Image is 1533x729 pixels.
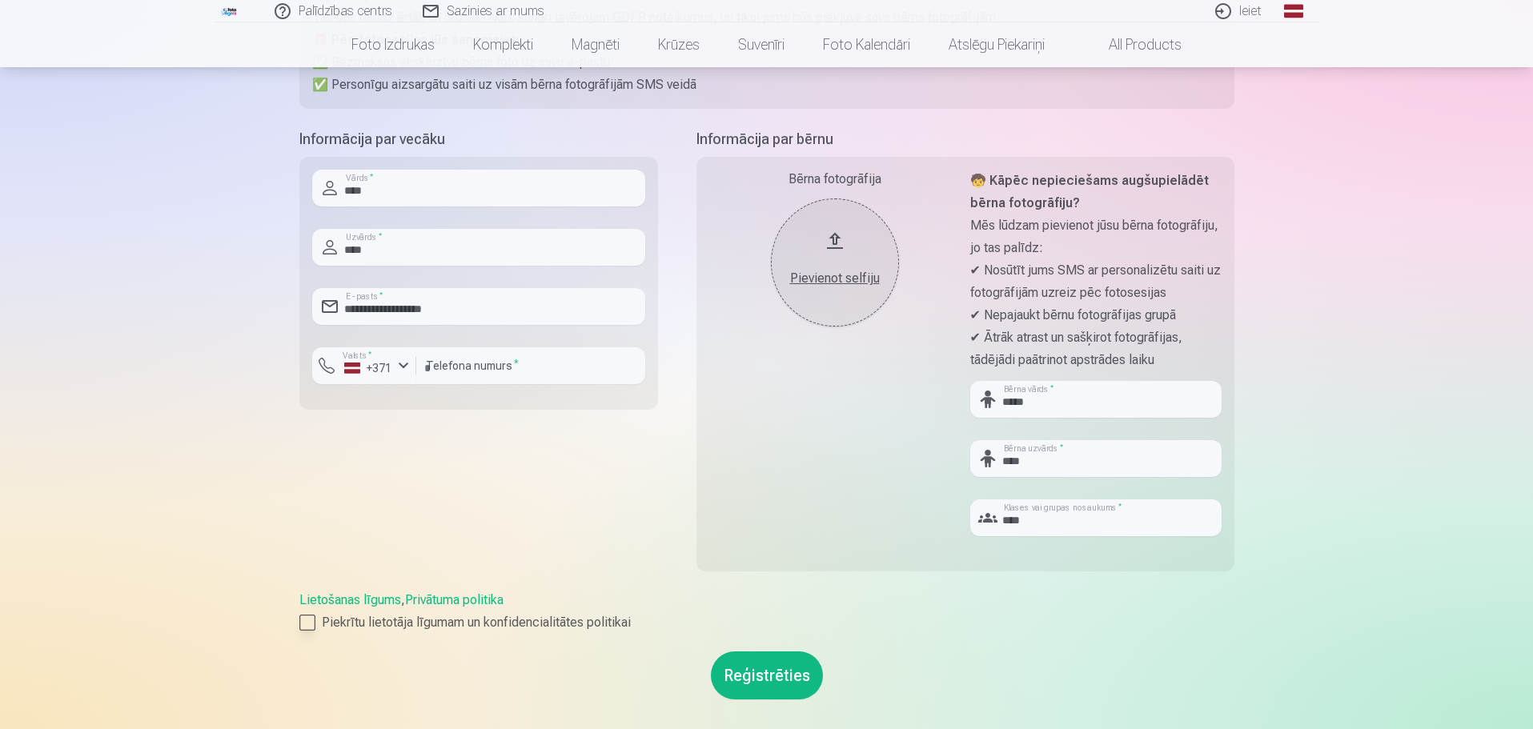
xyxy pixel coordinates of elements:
[299,591,1234,632] div: ,
[970,214,1222,259] p: Mēs lūdzam pievienot jūsu bērna fotogrāfiju, jo tas palīdz:
[804,22,929,67] a: Foto kalendāri
[929,22,1064,67] a: Atslēgu piekariņi
[338,350,377,362] label: Valsts
[787,269,883,288] div: Pievienot selfiju
[312,347,416,384] button: Valsts*+371
[405,592,504,607] a: Privātuma politika
[332,22,454,67] a: Foto izdrukas
[719,22,804,67] a: Suvenīri
[454,22,552,67] a: Komplekti
[970,259,1222,304] p: ✔ Nosūtīt jums SMS ar personalizētu saiti uz fotogrāfijām uzreiz pēc fotosesijas
[970,173,1209,210] strong: 🧒 Kāpēc nepieciešams augšupielādēt bērna fotogrāfiju?
[970,326,1222,371] p: ✔ Ātrāk atrast un sašķirot fotogrāfijas, tādējādi paātrinot apstrādes laiku
[771,198,899,326] button: Pievienot selfiju
[711,651,823,699] button: Reģistrēties
[221,6,239,16] img: /fa1
[299,613,1234,632] label: Piekrītu lietotāja līgumam un konfidencialitātes politikai
[312,74,1222,96] p: ✅ Personīgu aizsargātu saiti uz visām bērna fotogrāfijām SMS veidā
[1064,22,1201,67] a: All products
[299,592,401,607] a: Lietošanas līgums
[970,304,1222,326] p: ✔ Nepajaukt bērnu fotogrāfijas grupā
[696,128,1234,150] h5: Informācija par bērnu
[709,170,961,189] div: Bērna fotogrāfija
[344,360,392,376] div: +371
[552,22,639,67] a: Magnēti
[299,128,658,150] h5: Informācija par vecāku
[639,22,719,67] a: Krūzes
